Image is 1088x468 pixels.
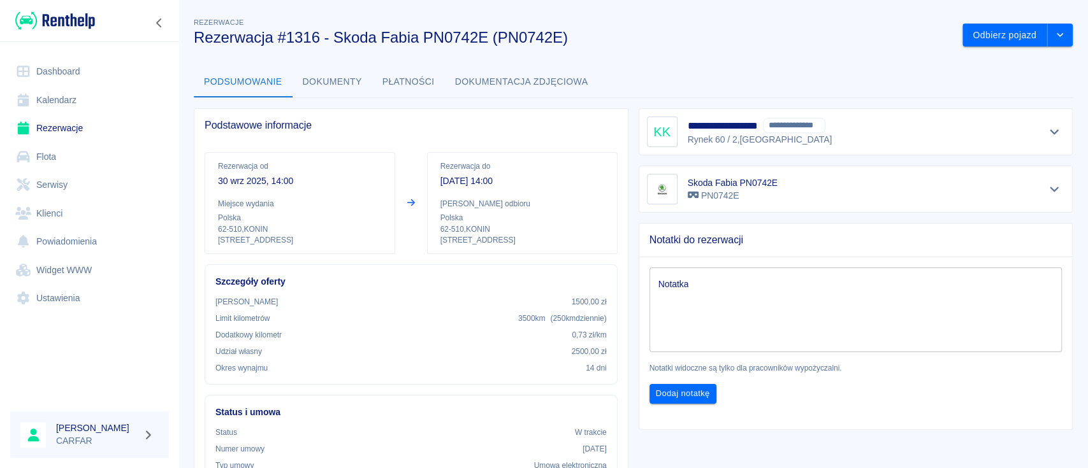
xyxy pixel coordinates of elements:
img: Renthelp logo [15,10,95,31]
h6: Skoda Fabia PN0742E [688,176,778,189]
p: Miejsce wydania [218,198,382,209]
p: W trakcie [575,427,607,438]
a: Rezerwacje [10,114,169,143]
div: KK [647,117,678,147]
p: [DATE] 14:00 [440,174,604,188]
h6: Szczegóły oferty [215,275,607,288]
span: Notatki do rezerwacji [649,234,1063,246]
p: Numer umowy [215,443,265,455]
p: 14 dni [586,362,606,374]
p: 62-510 , KONIN [440,223,604,235]
a: Serwisy [10,171,169,199]
p: [DATE] [583,443,607,455]
button: Dokumentacja zdjęciowa [445,67,598,97]
a: Kalendarz [10,86,169,115]
a: Ustawienia [10,284,169,313]
button: Płatności [372,67,445,97]
h6: Status i umowa [215,406,607,419]
p: Dodatkowy kilometr [215,329,282,341]
a: Klienci [10,199,169,228]
p: Polska [218,212,382,223]
p: Polska [440,212,604,223]
p: Rezerwacja od [218,160,382,172]
p: 2500,00 zł [572,346,607,357]
p: [STREET_ADDRESS] [440,235,604,246]
h3: Rezerwacja #1316 - Skoda Fabia PN0742E (PN0742E) [194,29,952,46]
p: 0,73 zł /km [572,329,606,341]
p: PN0742E [688,189,778,202]
span: Rezerwacje [194,18,243,26]
p: Notatki widoczne są tylko dla pracowników wypożyczalni. [649,362,1063,374]
a: Dashboard [10,57,169,86]
img: Image [649,176,675,202]
span: ( 250 km dziennie ) [550,314,606,323]
button: Zwiń nawigację [150,15,169,31]
p: Udział własny [215,346,262,357]
p: Limit kilometrów [215,313,270,324]
p: 62-510 , KONIN [218,223,382,235]
p: Status [215,427,237,438]
h6: [PERSON_NAME] [56,422,138,434]
p: 3500 km [518,313,607,324]
p: Rynek 60 / 2 , [GEOGRAPHIC_DATA] [688,133,867,146]
p: 30 wrz 2025, 14:00 [218,174,382,188]
button: Podsumowanie [194,67,293,97]
button: drop-down [1047,24,1073,47]
p: 1500,00 zł [572,296,607,308]
button: Pokaż szczegóły [1044,123,1065,141]
a: Renthelp logo [10,10,95,31]
button: Dodaj notatkę [649,384,716,404]
a: Powiadomienia [10,227,169,256]
a: Flota [10,143,169,171]
p: [PERSON_NAME] [215,296,278,308]
p: Okres wynajmu [215,362,268,374]
span: Podstawowe informacje [205,119,618,132]
button: Dokumenty [293,67,372,97]
a: Widget WWW [10,256,169,285]
button: Pokaż szczegóły [1044,180,1065,198]
p: Rezerwacja do [440,160,604,172]
p: CARFAR [56,434,138,448]
p: [STREET_ADDRESS] [218,235,382,246]
p: [PERSON_NAME] odbioru [440,198,604,209]
button: Odbierz pojazd [962,24,1047,47]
